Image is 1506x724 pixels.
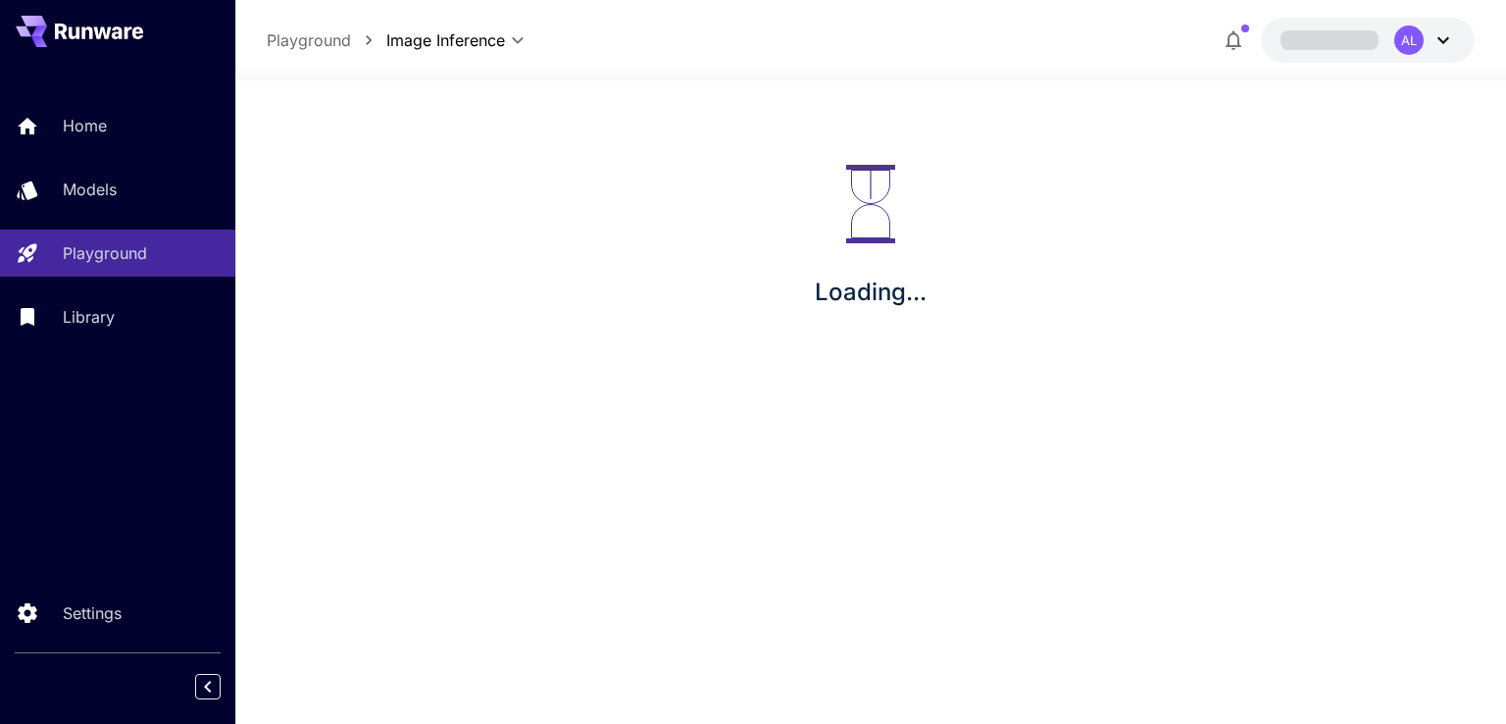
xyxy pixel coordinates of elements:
[1261,18,1475,63] button: AL
[63,178,117,201] p: Models
[815,275,927,310] p: Loading...
[386,28,505,52] span: Image Inference
[63,241,147,265] p: Playground
[195,674,221,699] button: Collapse sidebar
[267,28,351,52] a: Playground
[63,305,115,329] p: Library
[1394,26,1424,55] div: AL
[267,28,386,52] nav: breadcrumb
[210,669,235,704] div: Collapse sidebar
[63,114,107,137] p: Home
[63,601,122,625] p: Settings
